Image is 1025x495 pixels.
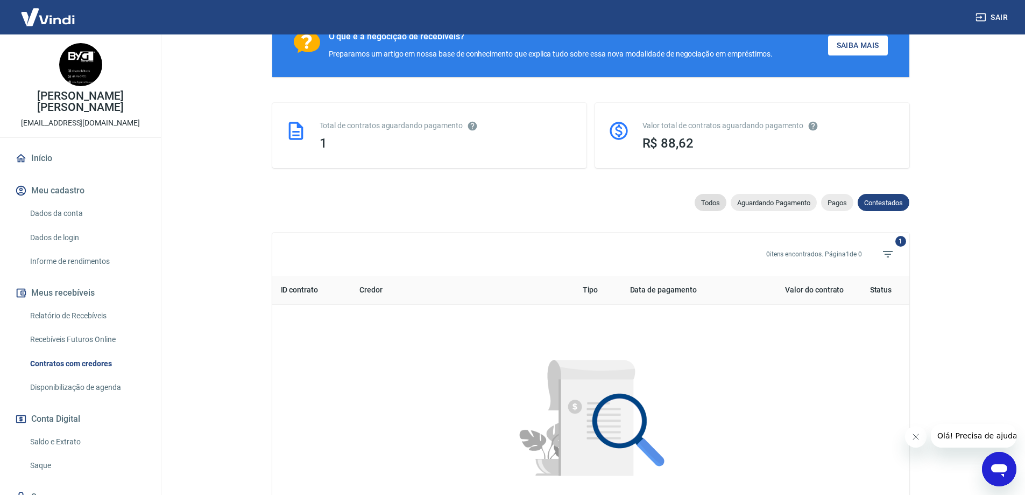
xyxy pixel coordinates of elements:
[858,199,909,207] span: Contestados
[26,203,148,225] a: Dados da conta
[329,31,773,42] div: O que é a negocição de recebíveis?
[351,276,574,305] th: Credor
[731,194,817,211] div: Aguardando Pagamento
[59,43,102,86] img: 2017ffe9-d509-46ce-90e9-2cfa4688c615.jpeg
[26,305,148,327] a: Relatório de Recebíveis
[272,276,351,305] th: ID contrato
[26,377,148,399] a: Disponibilização de agenda
[858,194,909,211] div: Contestados
[852,276,909,305] th: Status
[875,241,901,267] span: Filtros
[731,199,817,207] span: Aguardando Pagamento
[13,147,148,170] a: Início
[973,8,1012,27] button: Sair
[329,48,773,60] div: Preparamos um artigo em nossa base de conhecimento que explica tudo sobre essa nova modalidade de...
[642,136,694,151] span: R$ 88,62
[621,276,743,305] th: Data de pagamento
[320,136,574,151] div: 1
[828,36,888,55] a: Saiba Mais
[26,353,148,375] a: Contratos com credores
[26,227,148,249] a: Dados de login
[13,407,148,431] button: Conta Digital
[695,194,726,211] div: Todos
[905,426,927,448] iframe: Fechar mensagem
[13,1,83,33] img: Vindi
[467,121,478,131] svg: Esses contratos não se referem à Vindi, mas sim a outras instituições.
[982,452,1016,486] iframe: Botão para abrir a janela de mensagens
[21,117,140,129] p: [EMAIL_ADDRESS][DOMAIN_NAME]
[808,121,818,131] svg: O valor comprometido não se refere a pagamentos pendentes na Vindi e sim como garantia a outras i...
[642,120,896,131] div: Valor total de contratos aguardando pagamento
[26,250,148,273] a: Informe de rendimentos
[821,194,853,211] div: Pagos
[9,90,152,113] p: [PERSON_NAME] [PERSON_NAME]
[26,431,148,453] a: Saldo e Extrato
[320,120,574,131] div: Total de contratos aguardando pagamento
[743,276,852,305] th: Valor do contrato
[6,8,90,16] span: Olá! Precisa de ajuda?
[26,455,148,477] a: Saque
[695,199,726,207] span: Todos
[13,179,148,203] button: Meu cadastro
[766,249,862,259] p: 0 itens encontrados. Página 1 de 0
[13,281,148,305] button: Meus recebíveis
[931,424,1016,448] iframe: Mensagem da empresa
[895,236,906,247] span: 1
[26,329,148,351] a: Recebíveis Futuros Online
[294,31,320,53] img: Ícone com um ponto de interrogação.
[574,276,621,305] th: Tipo
[821,199,853,207] span: Pagos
